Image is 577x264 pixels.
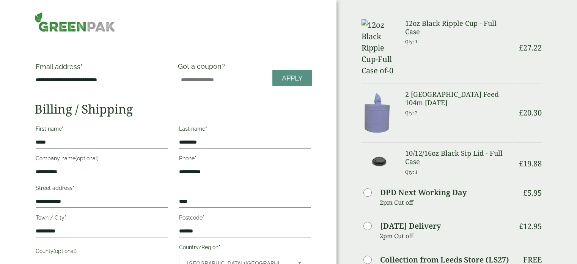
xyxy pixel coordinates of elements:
abbr: required [219,244,220,250]
label: [DATE] Delivery [380,222,441,230]
span: Apply [282,74,303,82]
abbr: required [72,185,74,191]
span: £ [519,158,523,169]
h3: 12oz Black Ripple Cup - Full Case [405,19,513,36]
img: 12oz Black Ripple Cup-Full Case of-0 [362,19,396,76]
label: Street address [36,183,168,196]
abbr: required [80,63,83,71]
h3: 10/12/16oz Black Sip Lid - Full Case [405,149,513,166]
span: (optional) [75,155,99,161]
bdi: 19.88 [519,158,542,169]
span: (optional) [53,248,77,254]
bdi: 20.30 [519,107,542,118]
label: Country/Region [179,242,311,255]
label: Collection from Leeds Store (LS27) [380,256,509,264]
p: 2pm Cut off [380,230,513,242]
span: £ [523,188,527,198]
label: Last name [179,123,311,136]
abbr: required [205,126,207,132]
a: Apply [272,70,312,86]
label: Got a coupon? [178,62,228,74]
small: Qty: 1 [405,169,418,175]
abbr: required [203,215,204,221]
label: County [36,246,168,259]
bdi: 27.22 [519,43,542,53]
span: £ [519,221,523,231]
label: DPD Next Working Day [380,189,467,196]
h3: 2 [GEOGRAPHIC_DATA] Feed 104m [DATE] [405,90,513,107]
label: First name [36,123,168,136]
small: Qty: 2 [405,110,418,115]
label: Phone [179,153,311,166]
p: 2pm Cut off [380,197,513,208]
img: GreenPak Supplies [35,12,115,32]
label: Postcode [179,212,311,225]
span: £ [519,43,523,53]
label: Email address [36,63,168,74]
abbr: required [195,155,197,161]
label: Town / City [36,212,168,225]
h2: Billing / Shipping [35,102,312,116]
span: £ [519,107,523,118]
bdi: 12.95 [519,221,542,231]
small: Qty: 1 [405,39,418,44]
abbr: required [64,215,66,221]
abbr: required [62,126,64,132]
label: Company name [36,153,168,166]
bdi: 5.95 [523,188,542,198]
